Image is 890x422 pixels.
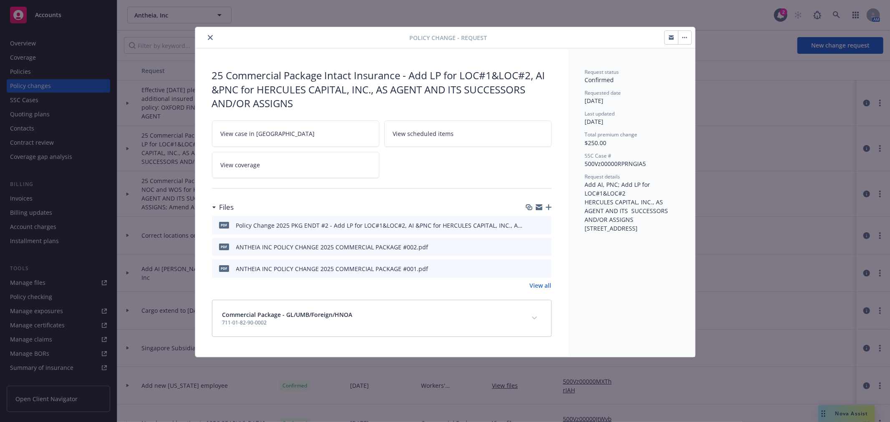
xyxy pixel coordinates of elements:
button: expand content [528,311,541,325]
button: download file [527,221,534,230]
span: View coverage [221,161,260,169]
div: 25 Commercial Package Intact Insurance - Add LP for LOC#1&LOC#2, AI &PNC for HERCULES CAPITAL, IN... [212,68,552,111]
span: $250.00 [585,139,607,147]
div: ANTHEIA INC POLICY CHANGE 2025 COMMERCIAL PACKAGE #001.pdf [236,264,429,273]
span: View scheduled items [393,129,454,138]
div: Policy Change 2025 PKG ENDT #2 - Add LP for LOC#1&LOC#2, AI &PNC for HERCULES CAPITAL, INC., AS A... [236,221,524,230]
a: View case in [GEOGRAPHIC_DATA] [212,121,379,147]
button: preview file [541,243,548,251]
span: Last updated [585,110,615,117]
span: Confirmed [585,76,614,84]
span: 500Vz00000RPRNGIA5 [585,160,646,168]
span: 711-01-82-90-0002 [222,319,353,327]
span: [DATE] [585,97,604,105]
span: Add AI, PNC; Add LP for LOC#1&LOC#2 HERCULES CAPITAL, INC., AS AGENT AND ITS SUCCESSORS AND/OR AS... [585,181,670,232]
div: Files [212,202,234,213]
span: SSC Case # [585,152,612,159]
span: [DATE] [585,118,604,126]
button: download file [527,243,534,251]
button: preview file [541,264,548,273]
button: close [205,33,215,43]
span: Commercial Package - GL/UMB/Foreign/HNOA [222,310,353,319]
button: preview file [541,221,548,230]
a: View all [530,281,552,290]
h3: Files [219,202,234,213]
span: Total premium change [585,131,638,138]
div: Commercial Package - GL/UMB/Foreign/HNOA711-01-82-90-0002expand content [212,300,551,337]
span: Request details [585,173,620,180]
a: View scheduled items [384,121,552,147]
span: pdf [219,244,229,250]
span: View case in [GEOGRAPHIC_DATA] [221,129,315,138]
button: download file [527,264,534,273]
a: View coverage [212,152,379,178]
span: Policy change - Request [410,33,487,42]
span: Requested date [585,89,621,96]
div: ANTHEIA INC POLICY CHANGE 2025 COMMERCIAL PACKAGE #002.pdf [236,243,429,251]
span: pdf [219,222,229,228]
span: Request status [585,68,619,75]
span: pdf [219,265,229,271]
